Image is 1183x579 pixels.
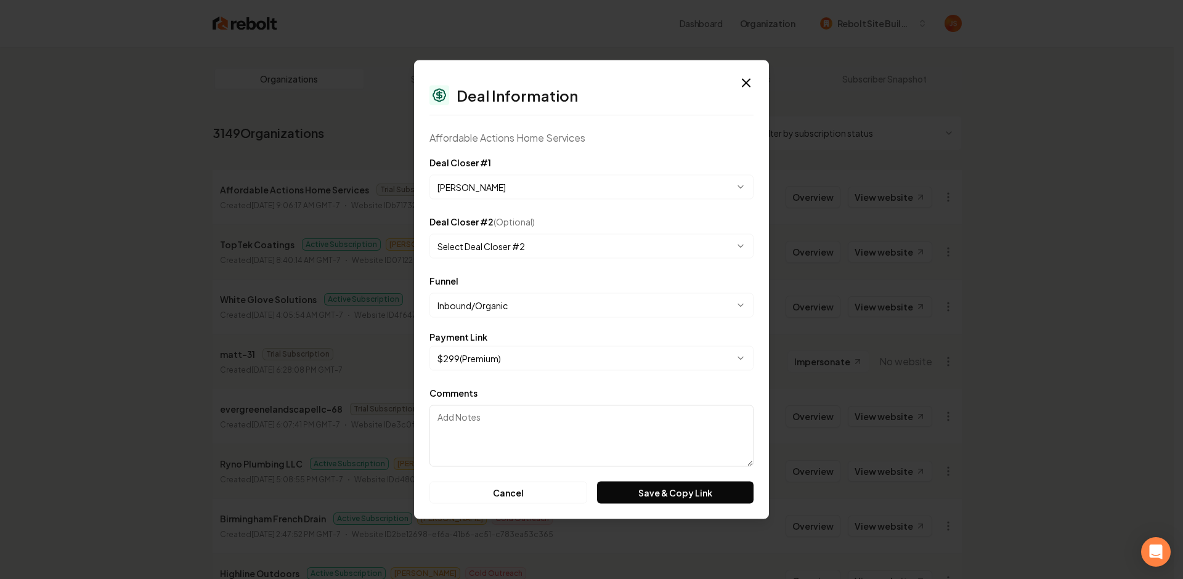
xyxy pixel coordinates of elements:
button: Save & Copy Link [597,482,754,504]
button: Cancel [429,482,587,504]
label: Comments [429,387,478,399]
label: Funnel [429,275,458,286]
label: Payment Link [429,333,487,341]
label: Deal Closer #2 [429,216,535,227]
label: Deal Closer #1 [429,157,491,168]
span: (Optional) [494,216,535,227]
h2: Deal Information [457,88,578,103]
div: Affordable Actions Home Services [429,131,754,145]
